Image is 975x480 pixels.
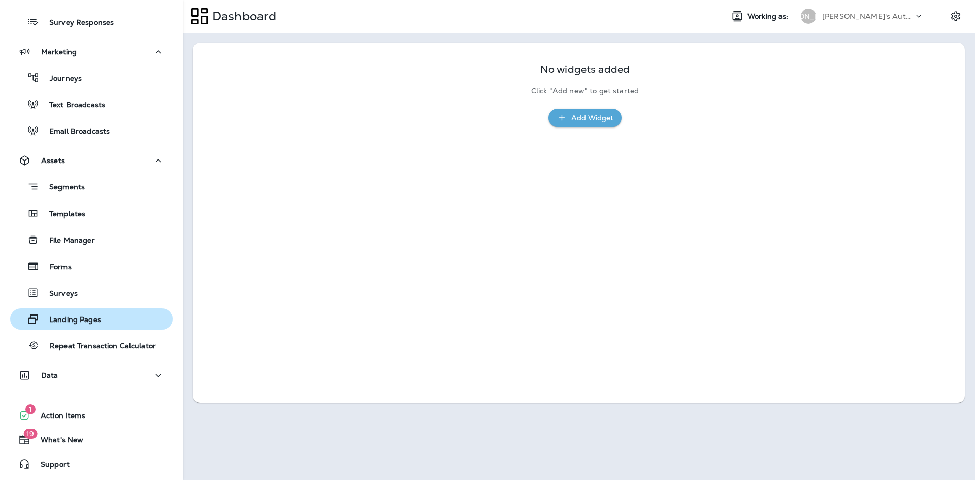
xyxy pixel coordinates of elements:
[41,156,65,165] p: Assets
[41,371,58,379] p: Data
[10,229,173,250] button: File Manager
[39,289,78,299] p: Surveys
[10,176,173,198] button: Segments
[39,236,95,246] p: File Manager
[23,429,37,439] span: 19
[39,127,110,137] p: Email Broadcasts
[25,404,36,414] span: 1
[40,342,156,351] p: Repeat Transaction Calculator
[10,282,173,303] button: Surveys
[39,18,114,28] p: Survey Responses
[40,263,72,272] p: Forms
[10,42,173,62] button: Marketing
[10,405,173,426] button: 1Action Items
[10,93,173,115] button: Text Broadcasts
[801,9,816,24] div: [PERSON_NAME]
[30,411,85,424] span: Action Items
[41,48,77,56] p: Marketing
[10,150,173,171] button: Assets
[10,255,173,277] button: Forms
[747,12,791,21] span: Working as:
[10,454,173,474] button: Support
[10,335,173,356] button: Repeat Transaction Calculator
[548,109,622,127] button: Add Widget
[10,11,173,33] button: Survey Responses
[39,183,85,193] p: Segments
[10,430,173,450] button: 19What's New
[39,315,101,325] p: Landing Pages
[39,101,105,110] p: Text Broadcasts
[208,9,276,24] p: Dashboard
[10,67,173,88] button: Journeys
[10,308,173,330] button: Landing Pages
[10,120,173,141] button: Email Broadcasts
[571,112,613,124] div: Add Widget
[30,436,83,448] span: What's New
[30,460,70,472] span: Support
[39,210,85,219] p: Templates
[10,203,173,224] button: Templates
[10,365,173,386] button: Data
[40,74,82,84] p: Journeys
[540,65,630,74] p: No widgets added
[822,12,914,20] p: [PERSON_NAME]'s Auto & Tire
[531,87,639,95] p: Click "Add new" to get started
[947,7,965,25] button: Settings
